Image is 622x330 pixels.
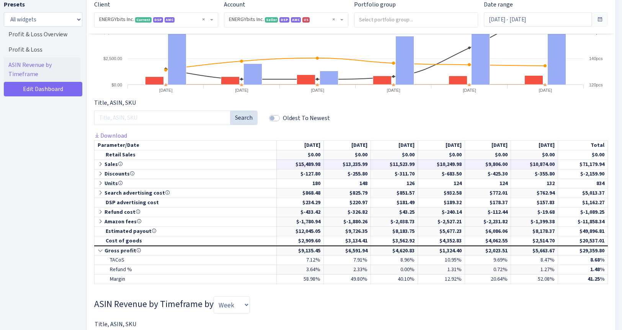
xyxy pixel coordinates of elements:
[302,17,310,23] span: US
[418,246,465,255] td: $1,324.40
[371,179,418,188] td: 126
[95,255,277,265] td: TACoS
[230,111,258,125] button: Search
[539,88,552,93] text: [DATE]
[99,16,209,23] span: ENERGYbits Inc. <span class="badge badge-success">Current</span><span class="badge badge-primary"...
[465,265,511,275] td: 0.72%
[4,57,80,82] a: ASIN Revenue by Timeframe
[465,150,511,159] td: $0.00
[511,265,558,275] td: 1.27%
[323,275,371,284] td: 49.80%
[463,88,476,93] text: [DATE]
[558,265,608,275] td: 1.48%
[371,265,418,275] td: 0.00%
[332,16,335,23] span: Remove all items
[371,198,418,207] td: $181.49
[511,150,558,159] td: $0.00
[323,255,371,265] td: 7.91%
[323,179,371,188] td: 148
[95,188,277,198] td: Search advertising cost
[4,82,82,96] a: Edit Dashboard
[279,17,289,23] span: DSP
[558,188,608,198] td: $5,013.37
[418,150,465,159] td: $0.00
[95,207,277,217] td: Refund cost
[511,236,558,245] td: $2,514.70
[95,246,277,255] td: Gross profit
[511,217,558,226] td: $-1,399.38
[283,114,330,123] label: Oldest To Newest
[371,217,418,226] td: $-2,038.73
[276,169,323,179] td: $-127.80
[465,179,511,188] td: 124
[95,275,277,284] td: Margin
[323,198,371,207] td: $220.97
[589,56,603,61] text: 140pcs
[323,159,371,169] td: $13,235.99
[511,159,558,169] td: $10,874.00
[94,98,136,107] label: Title, ASIN, SKU
[276,265,323,275] td: 3.64%
[4,27,80,42] a: Profit & Loss Overview
[511,226,558,236] td: $8,178.37
[465,226,511,236] td: $6,086.06
[94,111,230,125] input: Title, ASIN, SKU
[465,217,511,226] td: $-2,231.82
[371,159,418,169] td: $11,523.99
[558,255,608,265] td: 8.68%
[371,255,418,265] td: 8.96%
[371,246,418,255] td: $4,620.83
[354,13,478,26] input: Select portfolio group...
[418,207,465,217] td: $-240.14
[511,188,558,198] td: $762.94
[511,255,558,265] td: 8.47%
[511,179,558,188] td: 132
[95,13,218,27] span: ENERGYbits Inc. <span class="badge badge-success">Current</span><span class="badge badge-primary"...
[511,246,558,255] td: $5,663.67
[558,275,608,284] td: 41.25%
[558,236,608,245] td: $20,537.01
[159,88,173,93] text: [DATE]
[323,188,371,198] td: $825.79
[276,150,323,159] td: $0.00
[323,226,371,236] td: $9,726.35
[465,246,511,255] td: $2,023.51
[276,236,323,245] td: $2,909.60
[511,198,558,207] td: $157.83
[418,236,465,245] td: $4,352.83
[558,217,608,226] td: $-11,858.34
[511,207,558,217] td: $-19.68
[465,255,511,265] td: 9.69%
[95,198,277,207] td: DSP advertising cost
[371,236,418,245] td: $3,562.92
[465,207,511,217] td: $-112.44
[558,207,608,217] td: $-1,089.25
[95,226,277,236] td: Estimated payout
[276,198,323,207] td: $234.29
[95,159,277,169] td: Sales
[558,150,608,159] td: $0.00
[465,159,511,169] td: $9,806.00
[224,13,348,27] span: ENERGYbits Inc. <span class="badge badge-success">Seller</span><span class="badge badge-primary">...
[418,169,465,179] td: $-683.50
[111,83,122,87] text: $0.00
[229,16,338,23] span: ENERGYbits Inc. <span class="badge badge-success">Seller</span><span class="badge badge-primary">...
[371,207,418,217] td: $43.25
[558,169,608,179] td: $-2,159.90
[418,188,465,198] td: $932.58
[371,169,418,179] td: $-311.70
[235,88,248,93] text: [DATE]
[95,236,277,245] td: Cost of goods
[276,217,323,226] td: $-1,780.94
[323,217,371,226] td: $-1,880.26
[323,169,371,179] td: $-255.80
[95,179,277,188] td: Units
[276,226,323,236] td: $12,045.05
[539,141,555,149] span: [DATE]
[371,275,418,284] td: 40.10%
[465,188,511,198] td: $772.01
[323,265,371,275] td: 2.33%
[276,275,323,284] td: 58.98%
[558,226,608,236] td: $49,896.81
[418,198,465,207] td: $189.32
